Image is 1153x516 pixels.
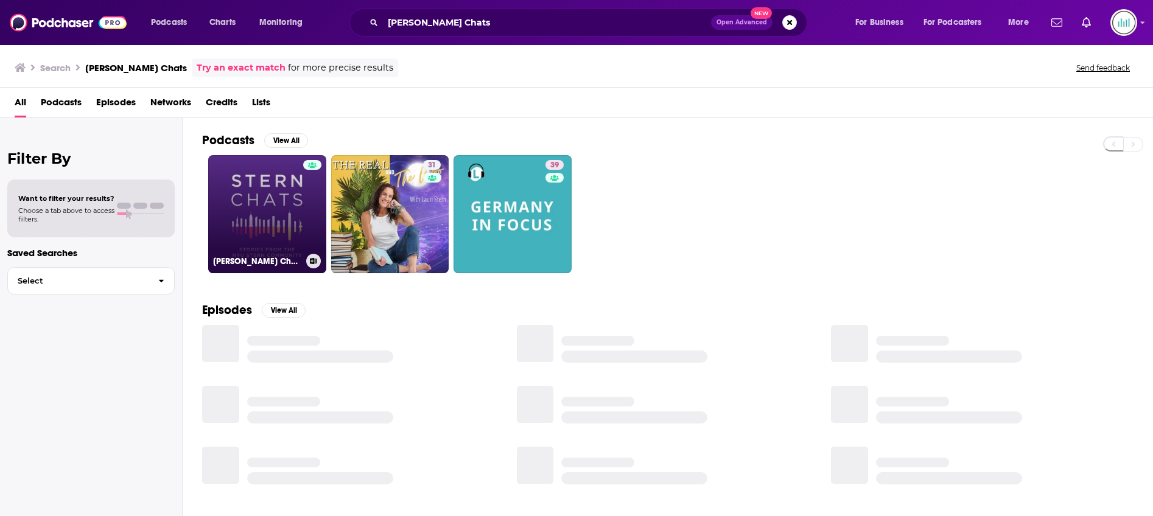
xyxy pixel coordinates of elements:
[751,7,773,19] span: New
[252,92,270,117] a: Lists
[264,133,308,148] button: View All
[202,13,243,32] a: Charts
[1073,63,1134,73] button: Send feedback
[1008,14,1029,31] span: More
[545,160,564,170] a: 39
[855,14,903,31] span: For Business
[208,155,326,273] a: [PERSON_NAME] Chats
[711,15,773,30] button: Open AdvancedNew
[10,11,127,34] img: Podchaser - Follow, Share and Rate Podcasts
[916,13,1000,32] button: open menu
[15,92,26,117] a: All
[197,61,286,75] a: Try an exact match
[41,92,82,117] a: Podcasts
[1110,9,1137,36] button: Show profile menu
[383,13,711,32] input: Search podcasts, credits, & more...
[7,150,175,167] h2: Filter By
[150,92,191,117] a: Networks
[40,62,71,74] h3: Search
[288,61,393,75] span: for more precise results
[18,206,114,223] span: Choose a tab above to access filters.
[1046,12,1067,33] a: Show notifications dropdown
[202,302,252,318] h2: Episodes
[8,277,149,285] span: Select
[454,155,572,273] a: 39
[85,62,187,74] h3: [PERSON_NAME] Chats
[923,14,982,31] span: For Podcasters
[213,256,301,267] h3: [PERSON_NAME] Chats
[151,14,187,31] span: Podcasts
[142,13,203,32] button: open menu
[7,247,175,259] p: Saved Searches
[206,92,237,117] a: Credits
[96,92,136,117] a: Episodes
[202,133,254,148] h2: Podcasts
[1110,9,1137,36] span: Logged in as podglomerate
[847,13,919,32] button: open menu
[423,160,441,170] a: 31
[331,155,449,273] a: 31
[209,14,236,31] span: Charts
[18,194,114,203] span: Want to filter your results?
[428,159,436,172] span: 31
[1110,9,1137,36] img: User Profile
[259,14,303,31] span: Monitoring
[202,302,306,318] a: EpisodesView All
[1000,13,1044,32] button: open menu
[7,267,175,295] button: Select
[251,13,318,32] button: open menu
[550,159,559,172] span: 39
[262,303,306,318] button: View All
[717,19,767,26] span: Open Advanced
[202,133,308,148] a: PodcastsView All
[1077,12,1096,33] a: Show notifications dropdown
[361,9,819,37] div: Search podcasts, credits, & more...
